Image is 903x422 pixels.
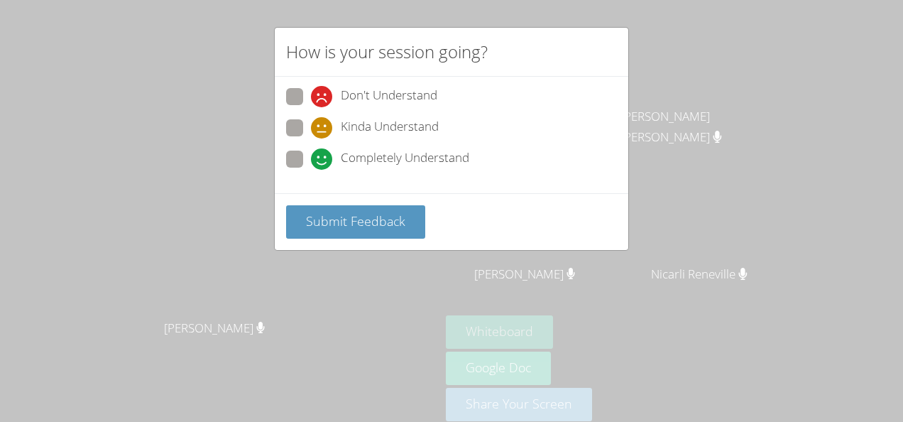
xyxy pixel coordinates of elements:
h2: How is your session going? [286,39,488,65]
span: Completely Understand [341,148,469,170]
span: Kinda Understand [341,117,439,139]
span: Don't Understand [341,86,437,107]
span: Submit Feedback [306,212,405,229]
button: Submit Feedback [286,205,425,239]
